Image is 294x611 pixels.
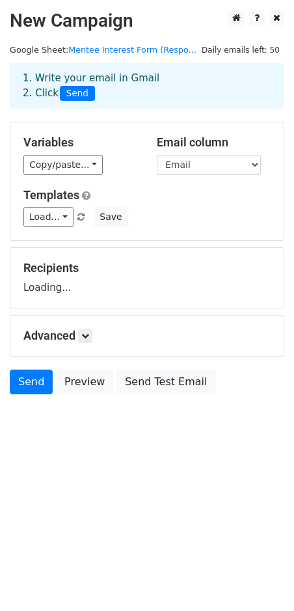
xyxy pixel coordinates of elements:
h5: Variables [23,135,137,150]
a: Templates [23,188,79,202]
a: Daily emails left: 50 [197,45,284,55]
a: Preview [56,370,113,394]
button: Save [94,207,127,227]
a: Copy/paste... [23,155,103,175]
span: Daily emails left: 50 [197,43,284,57]
h5: Email column [157,135,271,150]
div: 1. Write your email in Gmail 2. Click [13,71,281,101]
a: Send Test Email [116,370,215,394]
small: Google Sheet: [10,45,196,55]
a: Mentee Interest Form (Respo... [68,45,196,55]
div: Loading... [23,261,271,295]
a: Send [10,370,53,394]
h2: New Campaign [10,10,284,32]
a: Load... [23,207,73,227]
h5: Advanced [23,329,271,343]
span: Send [60,86,95,102]
h5: Recipients [23,261,271,275]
